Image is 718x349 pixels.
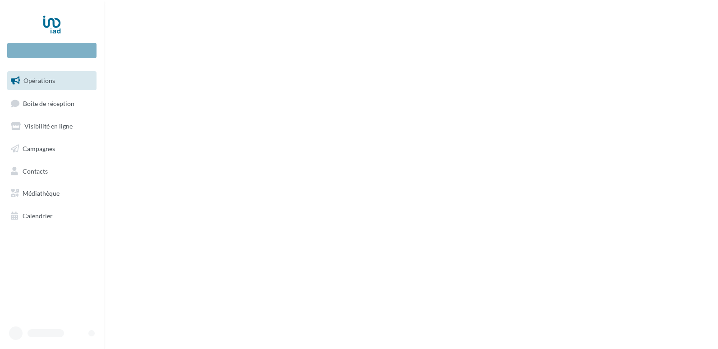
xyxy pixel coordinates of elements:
[5,207,98,225] a: Calendrier
[5,184,98,203] a: Médiathèque
[5,71,98,90] a: Opérations
[24,122,73,130] span: Visibilité en ligne
[5,162,98,181] a: Contacts
[23,167,48,174] span: Contacts
[23,212,53,220] span: Calendrier
[23,99,74,107] span: Boîte de réception
[23,189,60,197] span: Médiathèque
[5,94,98,113] a: Boîte de réception
[23,145,55,152] span: Campagnes
[5,117,98,136] a: Visibilité en ligne
[23,77,55,84] span: Opérations
[5,139,98,158] a: Campagnes
[7,43,97,58] div: Nouvelle campagne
